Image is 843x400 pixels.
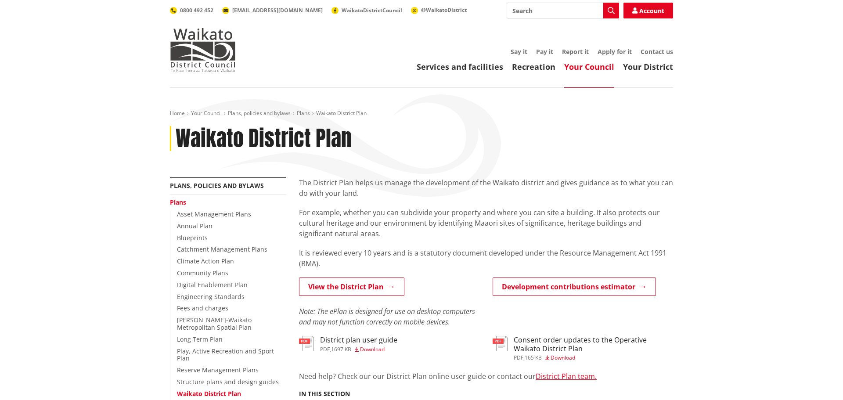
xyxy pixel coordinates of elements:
a: [EMAIL_ADDRESS][DOMAIN_NAME] [222,7,323,14]
a: Your Council [564,61,614,72]
a: Your Council [191,109,222,117]
span: Download [551,354,575,361]
a: Your District [623,61,673,72]
span: 0800 492 452 [180,7,213,14]
span: 165 KB [525,354,542,361]
a: Account [623,3,673,18]
p: It is reviewed every 10 years and is a statutory document developed under the Resource Management... [299,248,673,269]
a: Pay it [536,47,553,56]
img: document-pdf.svg [493,336,508,351]
a: Structure plans and design guides [177,378,279,386]
a: Blueprints [177,234,208,242]
a: View the District Plan [299,277,404,296]
a: Annual Plan [177,222,213,230]
span: [EMAIL_ADDRESS][DOMAIN_NAME] [232,7,323,14]
a: Plans, policies and bylaws [228,109,291,117]
p: The District Plan helps us manage the development of the Waikato district and gives guidance as t... [299,177,673,198]
a: Development contributions estimator [493,277,656,296]
a: Say it [511,47,527,56]
a: 0800 492 452 [170,7,213,14]
a: Recreation [512,61,555,72]
a: Plans [170,198,186,206]
p: Need help? Check our our District Plan online user guide or contact our [299,371,673,382]
a: District plan user guide pdf,1697 KB Download [299,336,397,352]
img: Waikato District Council - Te Kaunihera aa Takiwaa o Waikato [170,28,236,72]
a: Waikato District Plan [177,389,241,398]
a: Reserve Management Plans [177,366,259,374]
h3: District plan user guide [320,336,397,344]
a: Contact us [641,47,673,56]
a: District Plan team. [536,371,597,381]
a: Home [170,109,185,117]
a: Asset Management Plans [177,210,251,218]
a: @WaikatoDistrict [411,6,467,14]
a: Climate Action Plan [177,257,234,265]
a: Services and facilities [417,61,503,72]
a: WaikatoDistrictCouncil [331,7,402,14]
span: pdf [514,354,523,361]
a: [PERSON_NAME]-Waikato Metropolitan Spatial Plan [177,316,252,332]
span: 1697 KB [331,346,351,353]
a: Report it [562,47,589,56]
h3: Consent order updates to the Operative Waikato District Plan [514,336,673,353]
span: @WaikatoDistrict [421,6,467,14]
div: , [514,355,673,360]
a: Consent order updates to the Operative Waikato District Plan pdf,165 KB Download [493,336,673,360]
div: , [320,347,397,352]
p: For example, whether you can subdivide your property and where you can site a building. It also p... [299,207,673,239]
h5: In this section [299,390,350,398]
a: Digital Enablement Plan [177,281,248,289]
span: Download [360,346,385,353]
nav: breadcrumb [170,110,673,117]
a: Engineering Standards [177,292,245,301]
a: Fees and charges [177,304,228,312]
a: Community Plans [177,269,228,277]
em: Note: The ePlan is designed for use on desktop computers and may not function correctly on mobile... [299,306,475,327]
a: Plans [297,109,310,117]
a: Long Term Plan [177,335,223,343]
input: Search input [507,3,619,18]
img: document-pdf.svg [299,336,314,351]
a: Plans, policies and bylaws [170,181,264,190]
span: Waikato District Plan [316,109,367,117]
span: WaikatoDistrictCouncil [342,7,402,14]
h1: Waikato District Plan [176,126,352,151]
a: Catchment Management Plans [177,245,267,253]
a: Apply for it [598,47,632,56]
span: pdf [320,346,330,353]
a: Play, Active Recreation and Sport Plan [177,347,274,363]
